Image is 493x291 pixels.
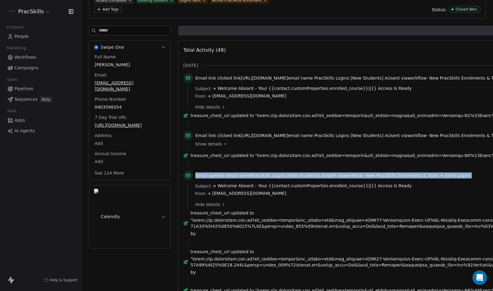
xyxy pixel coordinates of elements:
[15,128,35,134] span: AI Agents
[5,52,77,62] a: Workflows
[241,133,288,138] span: [URL][DOMAIN_NAME]
[231,152,254,159] span: updated to
[95,140,165,146] span: Add
[217,85,412,92] span: Welcome Aboard – Your {{contact.customProperties.enrolled_course}}||{} Access Is Ready
[4,44,29,53] span: Marketing
[50,278,78,283] span: Help & Support
[95,80,165,92] span: [EMAIL_ADDRESS][DOMAIN_NAME]
[4,75,20,84] span: Sales
[366,173,470,178] span: New PracSkills Enrolments & Trials + Send Logins
[212,93,286,99] span: [EMAIL_ADDRESS][DOMAIN_NAME]
[94,189,98,244] img: Calendly
[18,8,44,15] span: PracSkills
[91,168,127,178] button: See 124 More
[8,8,16,15] img: PracSkills%20Email%20Display%20Picture.png
[101,214,120,220] span: Calendly
[93,96,127,102] span: Phone Number
[195,76,232,80] span: Email link clicked
[191,269,196,275] span: by
[101,44,124,50] span: Swipe One
[231,210,254,216] span: updated to
[314,76,391,80] span: PracSkills Logins [New Students] AU
[95,122,165,128] span: [URL][DOMAIN_NAME]
[432,7,446,13] span: Status:
[231,249,254,255] span: updated to
[191,231,196,237] span: by
[183,47,226,53] span: Total Activity (48)
[195,133,232,138] span: Email link clicked
[251,173,327,178] span: PracSkills Logins [New Students] AU
[93,72,108,78] span: Email
[231,113,254,119] span: updated to
[195,201,220,208] span: Hide details
[93,151,128,157] span: Annual Income
[195,183,211,189] span: Subject
[241,76,288,80] span: [URL][DOMAIN_NAME]
[7,6,51,17] button: PracSkills
[217,183,412,189] span: Welcome Aboard – Your {{contact.customProperties.enrolled_course}}||{} Access Is Ready
[15,117,25,123] span: Apps
[314,133,391,138] span: PracSkills Logins [New Students] AU
[5,115,77,125] a: Apps
[195,86,211,92] span: Subject
[195,191,206,197] span: From
[195,173,224,178] span: Email opened
[455,7,477,11] div: Closed Won
[195,104,220,110] span: Hide details
[5,94,77,104] a: SequencesBeta
[183,62,198,68] span: [DATE]
[191,249,230,255] span: treasure_chest_url
[472,270,487,285] div: Open Intercom Messenger
[15,54,36,60] span: Workflows
[95,104,165,110] span: 0403598354
[195,93,206,99] span: From
[4,106,19,116] span: Tools
[191,113,230,119] span: treasure_chest_url
[15,86,33,92] span: Pipelines
[212,190,286,197] span: [EMAIL_ADDRESS][DOMAIN_NAME]
[15,96,38,103] span: Sequences
[5,31,77,41] a: People
[5,63,77,73] a: Campaigns
[95,62,165,68] span: [PERSON_NAME]
[195,172,471,178] span: email name sent via workflow -
[15,33,29,40] span: People
[191,210,230,216] span: treasure_chest_url
[5,126,77,136] a: AI Agents
[191,152,230,159] span: treasure_chest_url
[93,54,117,60] span: Full Name
[94,45,98,49] img: Swipe One
[89,41,171,54] button: Swipe OneSwipe One
[89,54,171,180] div: Swipe OneSwipe One
[93,132,113,139] span: Address
[195,141,222,147] span: Show details
[93,114,128,120] span: 7 Day Trial URL
[89,185,171,248] button: CalendlyCalendly
[40,96,52,103] span: Beta
[4,23,27,32] span: Contacts
[94,6,121,13] button: Add Tags
[15,65,38,71] span: Campaigns
[44,278,78,283] a: Help & Support
[95,159,165,165] span: Add
[5,84,77,94] a: Pipelines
